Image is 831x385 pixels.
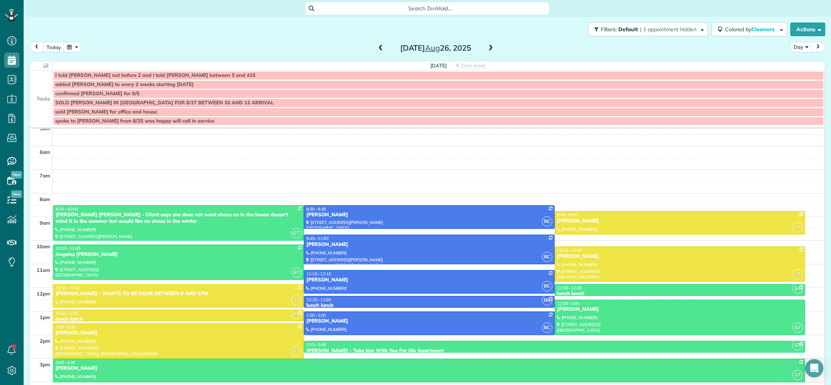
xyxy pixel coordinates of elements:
span: 9am [40,220,50,226]
span: SOLD [PERSON_NAME] IN [GEOGRAPHIC_DATA] FOR 8/27 BETWEEN 10 AND 12 ARRIVAL [55,100,274,106]
span: 11:50 - 12:20 [557,285,582,291]
div: Open Intercom Messenger [805,359,823,377]
span: GT [291,228,302,238]
div: [PERSON_NAME] [557,253,803,260]
div: lunch lunch [557,291,803,297]
div: [PERSON_NAME] [306,212,552,218]
span: | 1 appointment hidden [640,26,696,33]
div: [PERSON_NAME] [306,318,552,324]
span: 5am [40,125,50,131]
span: 11:50 - 12:50 [56,285,80,291]
span: GT [792,283,803,294]
div: [PERSON_NAME] [306,277,552,283]
span: [DATE] [430,62,447,69]
span: 8:45 - 9:45 [557,212,577,217]
span: Default [618,26,638,33]
div: [PERSON_NAME] [557,218,803,224]
span: New [11,171,22,179]
span: GT [792,370,803,380]
span: 10am [37,243,50,249]
button: Actions [790,22,825,36]
div: [PERSON_NAME] [55,365,803,372]
button: today [43,42,64,52]
span: 1:00 - 2:00 [306,313,326,318]
button: Day [790,42,812,52]
div: Angeles [PERSON_NAME] [55,251,302,258]
a: Filters: Default | 1 appointment hidden [584,22,708,36]
span: 10:15 - 11:45 [557,248,582,253]
span: 11:15 - 12:15 [306,271,331,276]
span: 2pm [40,338,50,344]
span: sold [PERSON_NAME] for office and house [55,109,157,115]
div: lunch lunch [306,302,552,309]
span: 12:55 - 1:25 [56,311,78,316]
span: 9:45 - 11:00 [306,236,329,241]
button: Filters: Default | 1 appointment hidden [588,22,708,36]
span: 6am [40,149,50,155]
span: Cleaners [751,26,776,33]
span: BC [542,216,552,227]
span: View week [461,62,485,69]
span: 3pm [40,361,50,367]
span: added [PERSON_NAME] to every 2 weeks starting [DATE] [55,81,194,88]
span: 2:15 - 2:45 [306,342,326,347]
span: 1:30 - 3:00 [56,324,75,330]
button: next [811,42,825,52]
span: 3:00 - 4:00 [56,360,75,365]
div: [PERSON_NAME] [55,330,302,336]
span: 1pm [40,314,50,320]
span: 12pm [37,291,50,297]
h2: [DATE] 26, 2025 [388,44,483,52]
span: BC [542,281,552,291]
span: 8am [40,196,50,202]
div: [PERSON_NAME] [306,241,552,248]
span: YT [792,269,803,280]
span: 12:30 - 2:00 [557,301,579,306]
div: lunch lunch [55,316,302,323]
div: [PERSON_NAME] - Take Key With You For His Apartment [306,348,803,354]
span: BC [542,252,552,262]
span: GT [792,340,803,350]
span: spoke to [PERSON_NAME] from 8/25 was happy will call in service [55,118,214,124]
span: New [11,190,22,198]
button: prev [29,42,44,52]
div: [PERSON_NAME] - WANTS TO BE DONE BETWEEN 9 AND 1PM [55,291,302,297]
span: BC [542,323,552,333]
span: YT [291,309,302,319]
span: 7am [40,173,50,179]
span: 8:30 - 10:00 [56,206,78,212]
span: GT [792,323,803,333]
span: 8:30 - 9:30 [306,206,326,212]
span: YT [792,222,803,232]
span: Aug [425,43,440,53]
span: confirmed [PERSON_NAME] for 9/5 [55,91,140,97]
span: Colored by [725,26,777,33]
div: [PERSON_NAME] [PERSON_NAME] - Client says she does not want shoes on in the house doesn’t mind it... [55,212,302,225]
span: 10:10 - 11:40 [56,246,80,251]
span: I told [PERSON_NAME] not before 2 and I told [PERSON_NAME] between 3 and 415 [55,72,255,78]
div: [PERSON_NAME] [557,306,803,313]
span: YT [291,346,302,356]
span: Filters: [601,26,617,33]
span: YT [291,295,302,305]
span: 11am [37,267,50,273]
button: Colored byCleaners [712,22,787,36]
span: 12:20 - 12:50 [306,297,331,302]
span: BC [542,295,552,305]
span: GT [291,267,302,278]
